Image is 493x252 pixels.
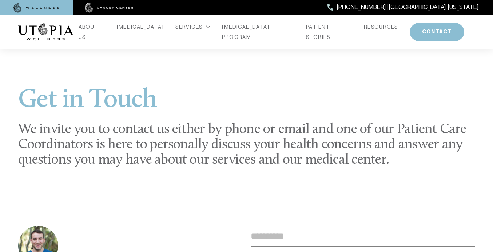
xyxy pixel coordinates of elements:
a: [MEDICAL_DATA] [117,22,164,32]
span: [PHONE_NUMBER] | [GEOGRAPHIC_DATA], [US_STATE] [337,3,478,12]
button: CONTACT [410,23,464,41]
a: [PHONE_NUMBER] | [GEOGRAPHIC_DATA], [US_STATE] [327,3,478,12]
img: wellness [13,3,59,13]
a: RESOURCES [364,22,398,32]
a: PATIENT STORIES [306,22,352,42]
h2: We invite you to contact us either by phone or email and one of our Patient Care Coordinators is ... [18,122,475,168]
div: SERVICES [175,22,210,32]
a: ABOUT US [79,22,105,42]
a: [MEDICAL_DATA] PROGRAM [222,22,294,42]
img: icon-hamburger [464,29,475,35]
h1: Get in Touch [18,87,475,113]
img: logo [18,23,73,41]
img: cancer center [85,3,134,13]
